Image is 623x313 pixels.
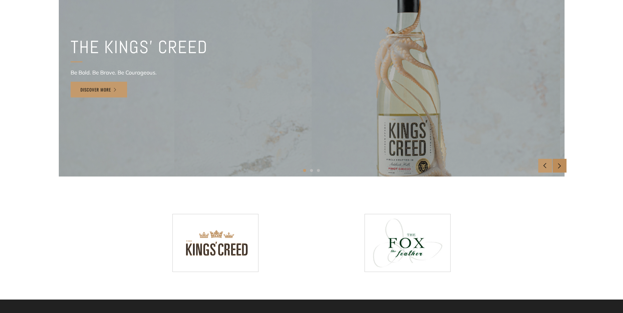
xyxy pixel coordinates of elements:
button: 1 [303,169,306,172]
h2: THE KINGS' CREED [71,36,208,58]
a: DISCOVER MORE [71,82,127,97]
button: 3 [317,169,320,172]
p: Be Bold. Be Brave. Be Courageous. [71,67,208,78]
button: 2 [310,169,313,172]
